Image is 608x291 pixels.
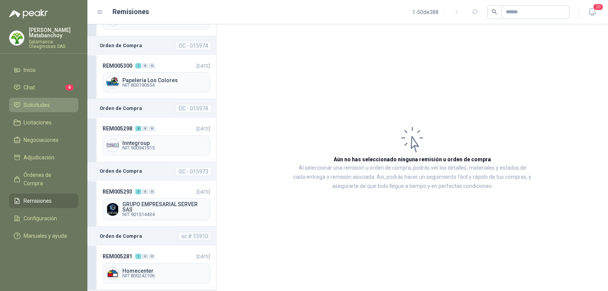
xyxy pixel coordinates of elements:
img: Company Logo [106,203,119,216]
span: Licitaciones [24,118,52,127]
span: Solicitudes [24,101,50,109]
a: Configuración [9,211,78,226]
span: Adjudicación [24,153,54,162]
div: 0 [142,254,148,259]
span: [DATE] [196,63,210,69]
span: 20 [593,3,603,11]
span: REM005298 [103,124,132,133]
p: Al seleccionar una remisión u orden de compra, podrás ver los detalles, materiales y estados de c... [293,164,532,191]
a: Orden de CompraOC - 015974 [87,36,216,55]
span: [DATE] [196,254,210,259]
a: REM005300100[DATE] Company LogoPapeleria Los ColoresNIT 800190654 [87,55,216,99]
img: Company Logo [106,139,119,152]
span: Homecenter [122,268,207,274]
div: 0 [142,63,148,68]
a: Orden de CompraOC - 015973 [87,162,216,181]
span: Configuración [24,214,57,223]
a: Manuales y ayuda [9,229,78,243]
div: OC - 015974 [175,104,212,113]
span: Inntegroup [122,140,207,146]
div: 8 [135,126,141,131]
h3: Aún no has seleccionado ninguna remisión u orden de compra [334,155,491,164]
a: Orden de CompraOC - 015974 [87,99,216,118]
a: Orden de Compraoc # 15910 [87,227,216,246]
span: GRUPO EMPRESARIAL SERVER SAS [122,202,207,212]
div: 0 [142,126,148,131]
div: OC - 015974 [175,41,212,50]
p: [PERSON_NAME] Matabanchoy [29,27,78,38]
p: Salamanca Oleaginosas SAS [29,40,78,49]
span: Inicio [24,66,36,74]
div: 0 [149,126,155,131]
div: 1 [135,254,141,259]
span: REM005281 [103,252,132,261]
h1: Remisiones [112,6,149,17]
span: Chat [24,83,35,92]
div: 0 [142,189,148,194]
div: 1 - 50 de 388 [412,6,463,18]
div: 0 [149,189,155,194]
b: Orden de Compra [100,167,142,175]
a: Inicio [9,63,78,77]
img: Company Logo [106,267,119,280]
div: oc # 15910 [178,232,212,241]
a: Chat6 [9,80,78,95]
div: 0 [149,63,155,68]
span: REM005293 [103,188,132,196]
span: Remisiones [24,197,52,205]
img: Logo peakr [9,9,48,18]
b: Orden de Compra [100,105,142,112]
span: [DATE] [196,126,210,132]
div: 3 [135,189,141,194]
span: Papeleria Los Colores [122,78,207,83]
span: Órdenes de Compra [24,171,71,188]
img: Company Logo [9,31,24,45]
button: 20 [585,5,599,19]
img: Company Logo [106,76,119,89]
span: [DATE] [196,189,210,195]
span: Manuales y ayuda [24,232,67,240]
span: NIT 901861940 [122,20,207,24]
span: search [492,9,497,14]
div: OC - 015973 [175,167,212,176]
a: REM005298800[DATE] Company LogoInntegroupNIT 900941915 [87,118,216,162]
div: 0 [149,254,155,259]
span: REM005300 [103,62,132,70]
span: 6 [65,84,74,91]
span: Negociaciones [24,136,59,144]
b: Orden de Compra [100,232,142,240]
b: Orden de Compra [100,42,142,49]
a: Adjudicación [9,150,78,165]
a: Licitaciones [9,115,78,130]
a: Remisiones [9,194,78,208]
a: Solicitudes [9,98,78,112]
a: Órdenes de Compra [9,168,78,191]
span: NIT 800190654 [122,83,207,87]
a: Negociaciones [9,133,78,147]
span: NIT 900941915 [122,146,207,150]
a: REM005281100[DATE] Company LogoHomecenterNIT 800242106 [87,246,216,289]
div: 1 [135,63,141,68]
span: NIT 800242106 [122,274,207,278]
span: NIT 901514434 [122,212,207,217]
a: REM005293300[DATE] Company LogoGRUPO EMPRESARIAL SERVER SASNIT 901514434 [87,181,216,227]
